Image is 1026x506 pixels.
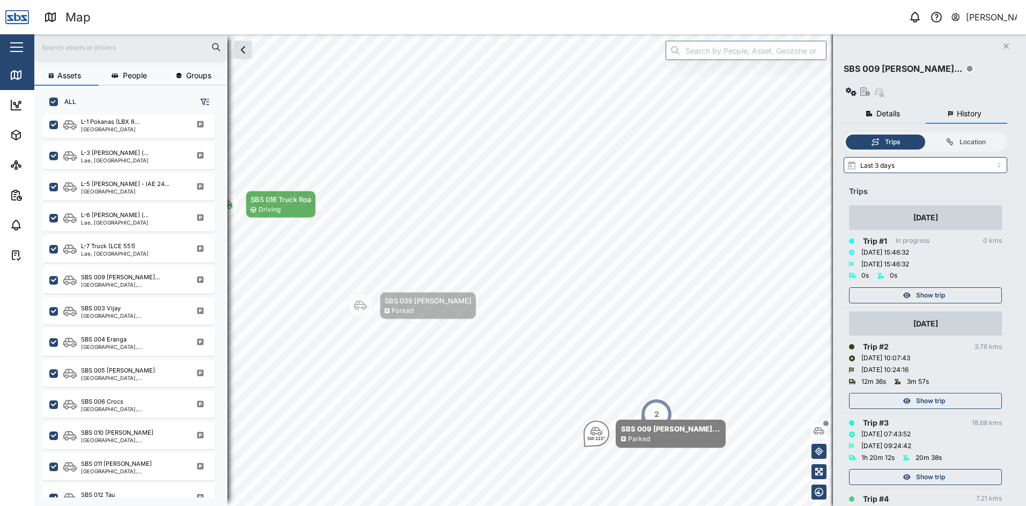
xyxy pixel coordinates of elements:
div: [GEOGRAPHIC_DATA] [81,189,169,194]
div: SBS 003 Vijay [81,304,121,313]
label: ALL [58,98,76,106]
span: History [957,110,981,117]
div: L-1 Pokanas (LBX 8... [81,117,139,126]
div: SBS 009 [PERSON_NAME]... [621,423,720,434]
div: 1h 20m 12s [861,453,895,463]
div: 0 kms [983,236,1002,246]
span: Show trip [916,288,945,303]
div: SBS 039 [PERSON_NAME] [385,295,471,306]
div: Tasks [28,249,57,261]
div: Reports [28,189,64,201]
div: [DATE] 15:46:32 [861,248,909,258]
div: grid [43,115,227,497]
div: Trip # 4 [863,493,889,505]
div: Trip # 2 [863,341,889,353]
div: 18.68 kms [972,418,1002,428]
div: 7.21 kms [976,494,1002,504]
div: Trip # 3 [863,417,889,429]
div: Map [28,69,52,81]
div: SBS 016 Truck Roa [250,194,311,205]
span: Show trip [916,470,945,485]
div: Trips [849,185,1002,197]
input: Search assets or drivers [41,39,221,55]
div: SBS 005 [PERSON_NAME] [81,366,155,375]
span: Groups [186,72,211,79]
div: 2 [654,408,659,420]
div: Map marker [213,191,316,218]
div: [DATE] 15:46:32 [861,259,909,270]
div: 0s [890,271,897,281]
input: Select range [844,157,1007,173]
div: Map marker [640,398,673,430]
div: SBS 009 [PERSON_NAME]... [844,62,962,76]
div: [DATE] 10:07:43 [861,353,910,363]
span: Show trip [916,393,945,408]
div: Assets [28,129,61,141]
div: Alarms [28,219,61,231]
button: Show trip [849,469,1002,485]
div: SBS 006 Crocs [81,397,123,406]
div: L-6 [PERSON_NAME] (... [81,211,149,220]
div: L-3 [PERSON_NAME] (... [81,148,149,158]
div: 3.76 kms [975,342,1002,352]
button: [PERSON_NAME] [950,10,1017,25]
div: Parked [392,306,414,316]
div: 0s [861,271,869,281]
div: [GEOGRAPHIC_DATA], [GEOGRAPHIC_DATA] [81,344,183,349]
span: People [123,72,147,79]
div: [GEOGRAPHIC_DATA], [GEOGRAPHIC_DATA] [81,406,183,412]
div: 12m 36s [861,377,886,387]
div: [DATE] 10:24:16 [861,365,909,375]
div: Lae, [GEOGRAPHIC_DATA] [81,158,149,163]
div: Map marker [584,420,726,448]
canvas: Map [34,34,1026,506]
div: Map marker [348,292,476,319]
div: SBS 009 [PERSON_NAME]... [81,273,160,282]
button: Show trip [849,393,1002,409]
div: Parked [628,434,650,444]
div: [GEOGRAPHIC_DATA] [81,126,139,132]
div: [GEOGRAPHIC_DATA], [GEOGRAPHIC_DATA] [81,282,183,287]
div: 20m 38s [916,453,942,463]
div: [PERSON_NAME] [966,11,1017,24]
div: [GEOGRAPHIC_DATA], [GEOGRAPHIC_DATA] [81,468,183,474]
div: 3m 57s [907,377,929,387]
div: In progress [896,236,929,246]
div: Trip # 1 [863,235,887,247]
div: [GEOGRAPHIC_DATA], [GEOGRAPHIC_DATA] [81,313,183,318]
div: L-7 Truck (LCE 551) [81,242,135,251]
div: [DATE] 07:43:52 [861,429,911,440]
div: Trips [885,137,900,147]
div: SBS 004 Eranga [81,335,127,344]
div: SBS 011 [PERSON_NAME] [81,459,152,468]
span: Details [876,110,900,117]
div: Sites [28,159,54,171]
div: [DATE] [913,318,938,330]
div: [DATE] 09:24:42 [861,441,911,451]
button: Show trip [849,287,1002,303]
div: L-5 [PERSON_NAME] - IAE 24... [81,180,169,189]
span: Assets [57,72,81,79]
div: SBS 010 [PERSON_NAME] [81,428,153,437]
div: Driving [259,205,281,215]
div: [GEOGRAPHIC_DATA], [GEOGRAPHIC_DATA] [81,437,183,443]
div: SW 222° [587,436,606,441]
div: Lae, [GEOGRAPHIC_DATA] [81,220,149,225]
div: [DATE] [913,212,938,224]
div: Dashboard [28,99,76,111]
div: Lae, [GEOGRAPHIC_DATA] [81,251,149,256]
div: Location [959,137,986,147]
div: SBS 012 Tau [81,490,115,500]
input: Search by People, Asset, Geozone or Place [666,41,826,60]
div: Map [65,8,91,27]
div: [GEOGRAPHIC_DATA], [GEOGRAPHIC_DATA] [81,375,183,381]
img: Main Logo [5,5,29,29]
